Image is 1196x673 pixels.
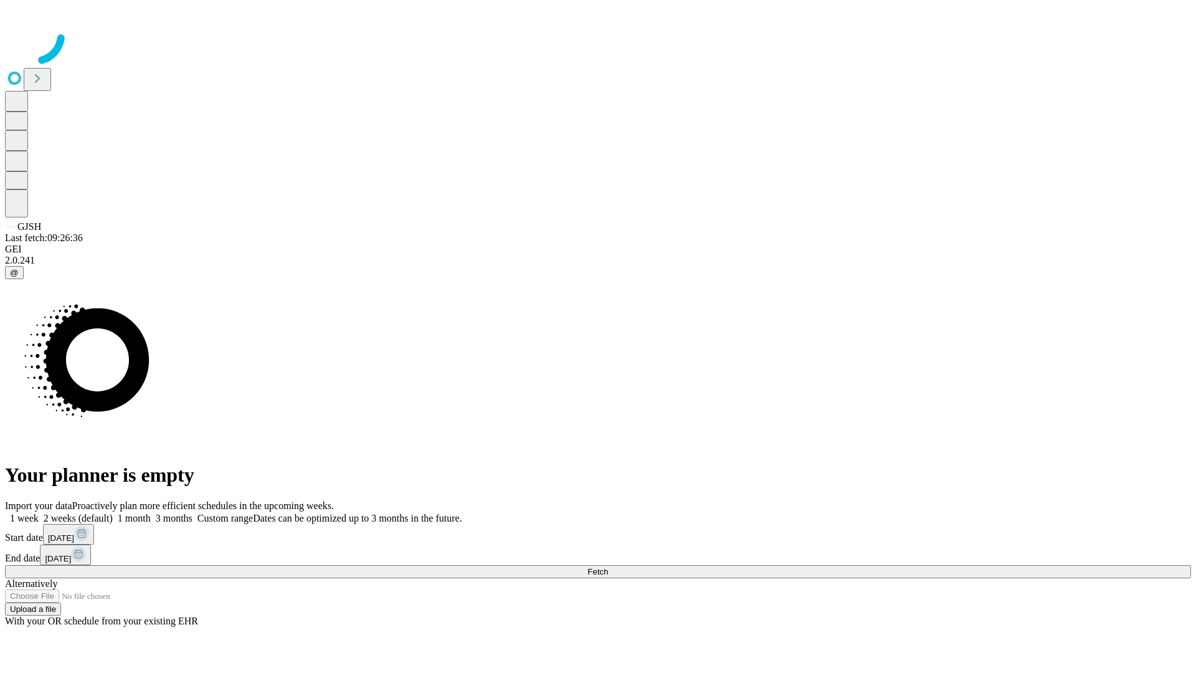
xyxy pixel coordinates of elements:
[5,244,1191,255] div: GEI
[5,255,1191,266] div: 2.0.241
[5,232,83,243] span: Last fetch: 09:26:36
[5,603,61,616] button: Upload a file
[45,554,71,563] span: [DATE]
[5,565,1191,578] button: Fetch
[5,464,1191,487] h1: Your planner is empty
[5,578,57,589] span: Alternatively
[5,266,24,279] button: @
[72,500,334,511] span: Proactively plan more efficient schedules in the upcoming weeks.
[17,221,41,232] span: GJSH
[253,513,462,523] span: Dates can be optimized up to 3 months in the future.
[5,545,1191,565] div: End date
[48,533,74,543] span: [DATE]
[5,500,72,511] span: Import your data
[10,513,39,523] span: 1 week
[5,616,198,626] span: With your OR schedule from your existing EHR
[118,513,151,523] span: 1 month
[156,513,192,523] span: 3 months
[10,268,19,277] span: @
[197,513,253,523] span: Custom range
[5,524,1191,545] div: Start date
[587,567,608,576] span: Fetch
[43,524,94,545] button: [DATE]
[40,545,91,565] button: [DATE]
[44,513,113,523] span: 2 weeks (default)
